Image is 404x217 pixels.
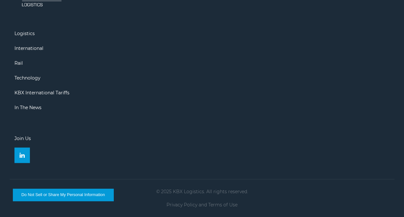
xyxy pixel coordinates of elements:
a: Join Us [14,136,31,141]
a: Technology [14,75,40,81]
button: Do Not Sell or Share My Personal Information [13,189,113,201]
p: © 2025 KBX Logistics. All rights reserved. [10,189,394,194]
a: In The News [14,105,41,110]
a: Logistics [14,31,35,36]
span: and [199,202,207,208]
iframe: Chat Widget [372,186,404,217]
img: Linkedin [20,153,25,158]
a: KBX International Tariffs [14,90,69,96]
a: Rail [14,60,23,66]
a: Terms of Use [208,202,238,208]
a: Privacy Policy [166,202,197,208]
a: International [14,45,43,51]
